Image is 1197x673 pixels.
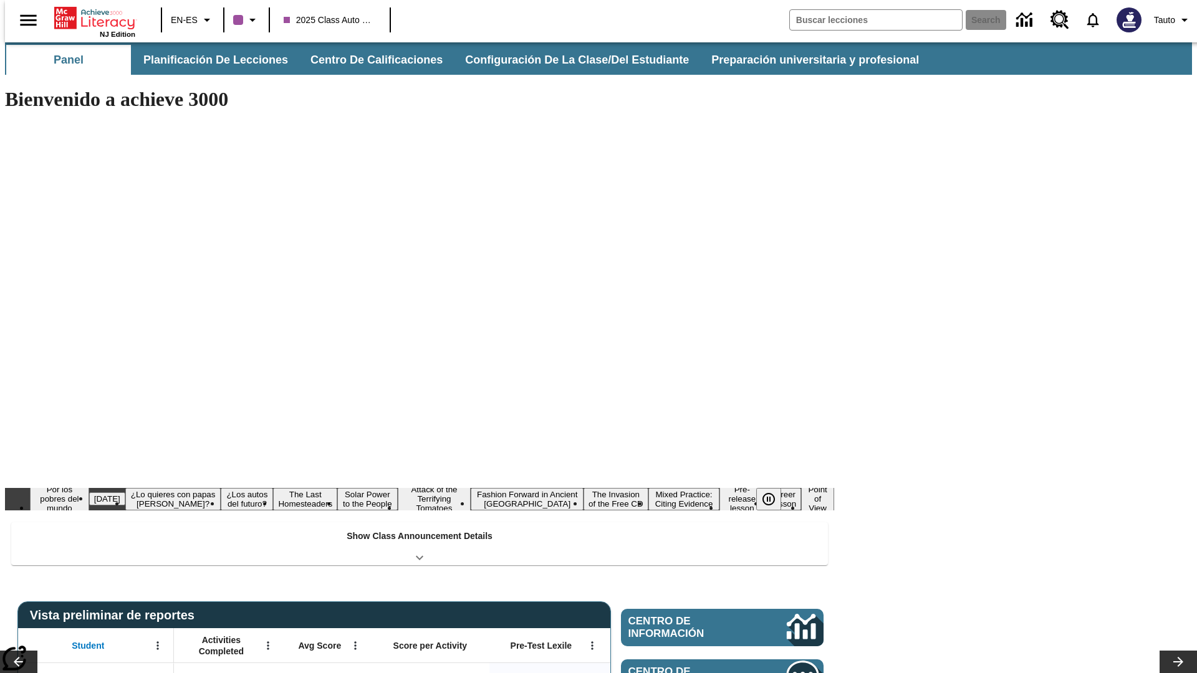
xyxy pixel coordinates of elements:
img: Avatar [1117,7,1142,32]
span: Activities Completed [180,634,262,657]
div: Subbarra de navegación [5,45,930,75]
span: Score per Activity [393,640,468,651]
button: Escoja un nuevo avatar [1109,4,1149,36]
button: Slide 7 Attack of the Terrifying Tomatoes [398,483,471,515]
a: Centro de información [621,609,824,646]
div: Portada [54,4,135,38]
button: Planificación de lecciones [133,45,298,75]
button: Slide 11 Pre-release lesson [719,483,764,515]
button: Panel [6,45,131,75]
button: Slide 9 The Invasion of the Free CD [584,488,648,510]
span: Tauto [1154,14,1175,27]
button: El color de la clase es morado/púrpura. Cambiar el color de la clase. [228,9,265,31]
button: Slide 10 Mixed Practice: Citing Evidence [648,488,720,510]
p: Show Class Announcement Details [347,530,493,543]
button: Abrir menú [346,636,365,655]
button: Abrir menú [583,636,602,655]
div: Pausar [756,488,794,510]
button: Slide 8 Fashion Forward in Ancient Rome [471,488,584,510]
button: Slide 3 ¿Lo quieres con papas fritas? [125,488,221,510]
span: Pre-Test Lexile [511,640,572,651]
a: Centro de información [1009,3,1043,37]
button: Pausar [756,488,781,510]
button: Carrusel de lecciones, seguir [1160,651,1197,673]
button: Abrir el menú lateral [10,2,47,39]
button: Language: EN-ES, Selecciona un idioma [166,9,219,31]
button: Configuración de la clase/del estudiante [455,45,699,75]
span: Avg Score [298,640,341,651]
span: EN-ES [171,14,198,27]
button: Slide 13 Point of View [801,483,834,515]
div: Subbarra de navegación [5,42,1192,75]
h1: Bienvenido a achieve 3000 [5,88,834,111]
button: Slide 4 ¿Los autos del futuro? [221,488,273,510]
button: Perfil/Configuración [1149,9,1197,31]
span: Vista preliminar de reportes [30,608,201,623]
input: search field [790,10,962,30]
button: Slide 2 Día del Trabajo [89,492,125,505]
span: 2025 Class Auto Grade 13 [284,14,376,27]
a: Notificaciones [1077,4,1109,36]
button: Slide 1 Por los pobres del mundo [30,483,89,515]
a: Portada [54,6,135,31]
div: Show Class Announcement Details [11,522,828,565]
span: Student [72,640,104,651]
button: Slide 6 Solar Power to the People [337,488,397,510]
button: Abrir menú [148,636,167,655]
button: Abrir menú [259,636,277,655]
button: Preparación universitaria y profesional [701,45,929,75]
span: NJ Edition [100,31,135,38]
a: Centro de recursos, Se abrirá en una pestaña nueva. [1043,3,1077,37]
button: Slide 5 The Last Homesteaders [273,488,337,510]
span: Centro de información [628,615,745,640]
button: Centro de calificaciones [300,45,453,75]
